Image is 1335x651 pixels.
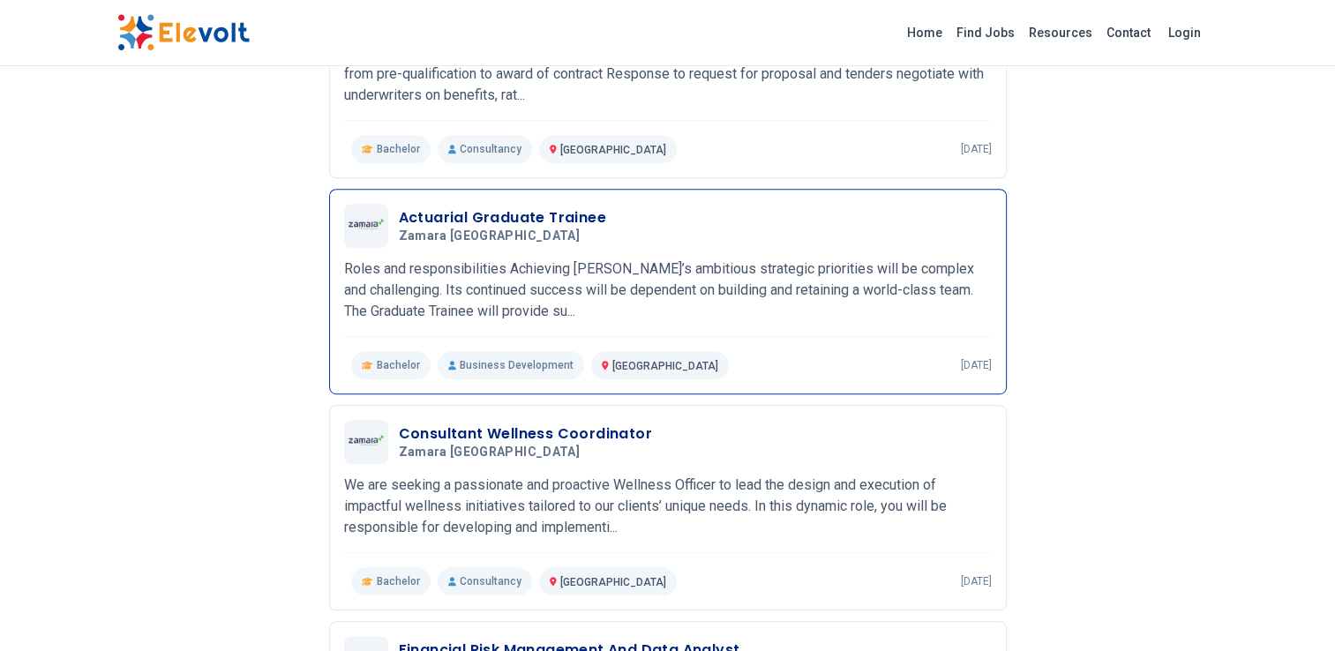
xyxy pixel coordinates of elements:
span: Bachelor [377,358,420,372]
p: [DATE] [961,142,992,156]
p: [DATE] [961,358,992,372]
iframe: Chat Widget [1247,566,1335,651]
h3: Consultant Wellness Coordinator [399,423,652,445]
span: [GEOGRAPHIC_DATA] [560,144,666,156]
span: Zamara [GEOGRAPHIC_DATA] [399,228,580,244]
span: Bachelor [377,574,420,588]
span: [GEOGRAPHIC_DATA] [612,360,718,372]
a: Login [1158,15,1211,50]
p: [DATE] [961,574,992,588]
p: Roles and responsibilities Achieving [PERSON_NAME]’s ambitious strategic priorities will be compl... [344,258,992,322]
a: Home [900,19,949,47]
span: Bachelor [377,142,420,156]
iframe: Advertisement [1035,79,1219,609]
h3: Actuarial Graduate Trainee [399,207,606,228]
iframe: Advertisement [117,79,301,609]
span: [GEOGRAPHIC_DATA] [560,576,666,588]
a: Resources [1022,19,1099,47]
p: Consultancy [438,567,532,595]
a: Contact [1099,19,1158,47]
img: Elevolt [117,14,250,51]
a: Find Jobs [949,19,1022,47]
a: Zamara KenyaConsultant Wellness CoordinatorZamara [GEOGRAPHIC_DATA]We are seeking a passionate an... [344,420,992,595]
img: Zamara Kenya [349,435,384,450]
p: Consultancy [438,135,532,163]
p: Business Development [438,351,584,379]
span: Zamara [GEOGRAPHIC_DATA] [399,445,580,460]
p: We are seeking a passionate and proactive Wellness Officer to lead the design and execution of im... [344,475,992,538]
img: Zamara Kenya [349,219,384,234]
a: Zamara KenyaActuarial Graduate TraineeZamara [GEOGRAPHIC_DATA]Roles and responsibilities Achievin... [344,204,992,379]
p: CORE RESPONSIBILITIES OF THIS ROLE INCLUDE: New Business Acquisition Drive the sales process from... [344,42,992,106]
